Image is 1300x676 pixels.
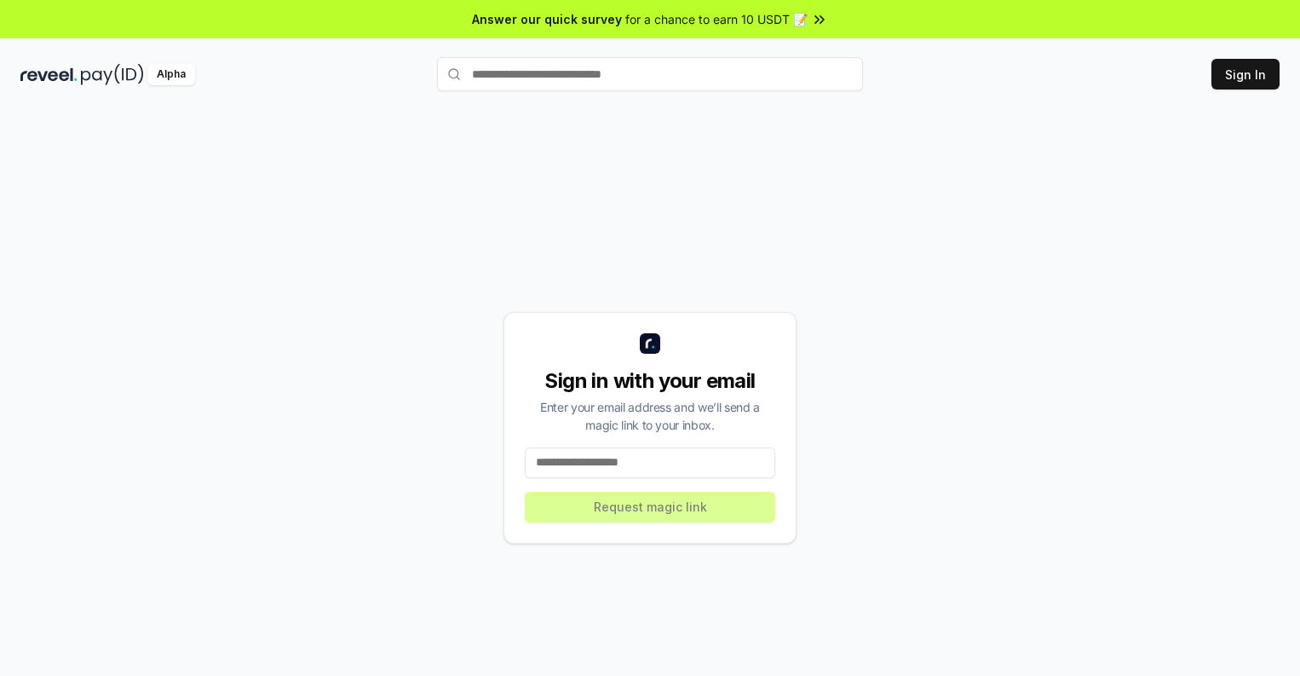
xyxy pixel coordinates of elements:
[525,398,775,434] div: Enter your email address and we’ll send a magic link to your inbox.
[525,367,775,395] div: Sign in with your email
[147,64,195,85] div: Alpha
[20,64,78,85] img: reveel_dark
[472,10,622,28] span: Answer our quick survey
[1211,59,1280,90] button: Sign In
[625,10,808,28] span: for a chance to earn 10 USDT 📝
[640,333,660,354] img: logo_small
[81,64,144,85] img: pay_id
